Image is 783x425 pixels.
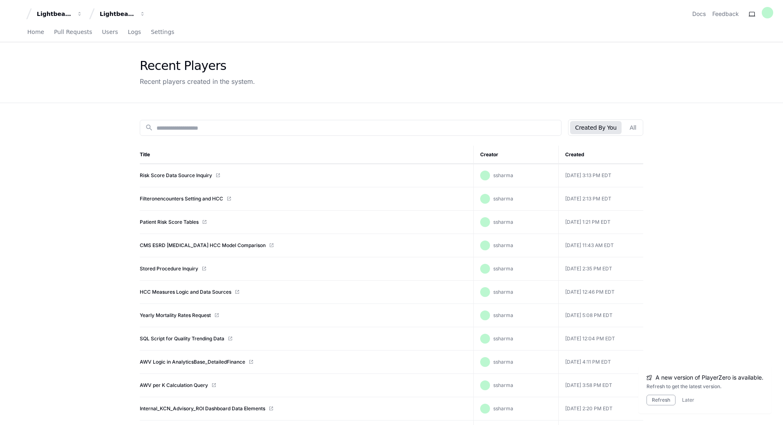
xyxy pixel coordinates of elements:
[27,23,44,42] a: Home
[493,312,513,318] span: ssharma
[493,196,513,202] span: ssharma
[558,211,643,234] td: [DATE] 1:21 PM EDT
[558,164,643,187] td: [DATE] 3:13 PM EDT
[151,29,174,34] span: Settings
[151,23,174,42] a: Settings
[102,23,118,42] a: Users
[493,335,513,342] span: ssharma
[140,289,231,295] a: HCC Measures Logic and Data Sources
[625,121,641,134] button: All
[34,7,86,21] button: Lightbeam Health
[493,382,513,388] span: ssharma
[100,10,135,18] div: Lightbeam Health Solutions
[140,76,255,86] div: Recent players created in the system.
[493,219,513,225] span: ssharma
[140,359,245,365] a: AWV Logic in AnalyticsBase_DetailedFinance
[102,29,118,34] span: Users
[140,219,199,225] a: Patient Risk Score Tables
[558,187,643,211] td: [DATE] 2:13 PM EDT
[493,405,513,412] span: ssharma
[96,7,149,21] button: Lightbeam Health Solutions
[140,196,223,202] a: Filteronencounters Setting and HCC
[493,265,513,272] span: ssharma
[54,29,92,34] span: Pull Requests
[54,23,92,42] a: Pull Requests
[140,265,198,272] a: Stored Procedure Inquiry
[682,397,694,403] button: Later
[558,257,643,281] td: [DATE] 2:35 PM EDT
[493,359,513,365] span: ssharma
[558,327,643,351] td: [DATE] 12:04 PM EDT
[558,374,643,397] td: [DATE] 3:58 PM EDT
[558,234,643,257] td: [DATE] 11:43 AM EDT
[140,58,255,73] div: Recent Players
[558,146,643,164] th: Created
[37,10,72,18] div: Lightbeam Health
[140,405,265,412] a: Internal_KCN_Advisory_ROI Dashboard Data Elements
[27,29,44,34] span: Home
[558,304,643,327] td: [DATE] 5:08 PM EDT
[140,312,211,319] a: Yearly Mortality Rates Request
[140,146,473,164] th: Title
[140,335,224,342] a: SQL Script for Quality Trending Data
[558,397,643,421] td: [DATE] 2:20 PM EDT
[570,121,621,134] button: Created By You
[140,172,212,179] a: Risk Score Data Source Inquiry
[647,395,676,405] button: Refresh
[473,146,558,164] th: Creator
[140,242,266,249] a: CMS ESRD [MEDICAL_DATA] HCC Model Comparison
[493,172,513,178] span: ssharma
[647,383,763,390] div: Refresh to get the latest version.
[145,124,153,132] mat-icon: search
[140,382,208,389] a: AWV per K Calculation Query
[712,10,739,18] button: Feedback
[558,281,643,304] td: [DATE] 12:46 PM EDT
[493,289,513,295] span: ssharma
[655,373,763,382] span: A new version of PlayerZero is available.
[692,10,706,18] a: Docs
[128,29,141,34] span: Logs
[493,242,513,248] span: ssharma
[128,23,141,42] a: Logs
[558,351,643,374] td: [DATE] 4:11 PM EDT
